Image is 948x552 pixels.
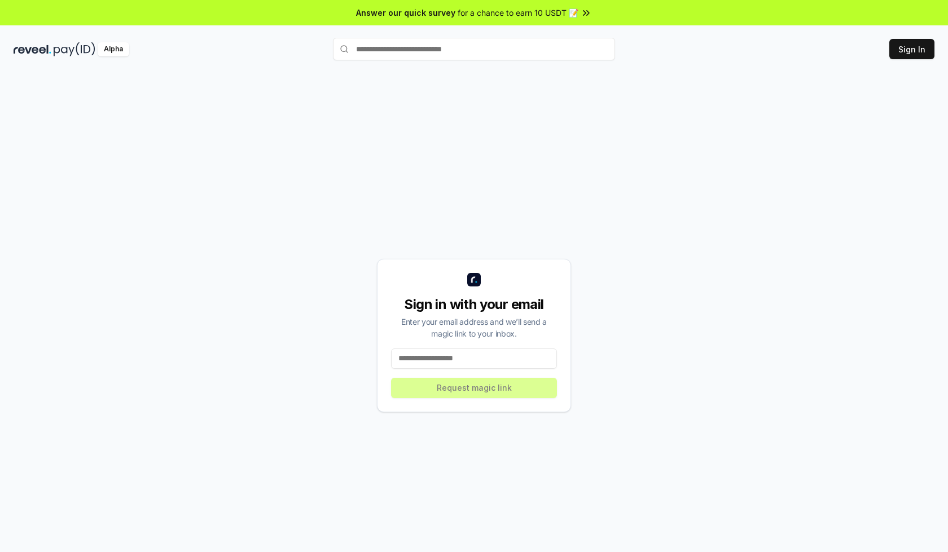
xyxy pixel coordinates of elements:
[54,42,95,56] img: pay_id
[98,42,129,56] div: Alpha
[356,7,455,19] span: Answer our quick survey
[467,273,481,286] img: logo_small
[391,295,557,313] div: Sign in with your email
[391,316,557,339] div: Enter your email address and we’ll send a magic link to your inbox.
[889,39,934,59] button: Sign In
[14,42,51,56] img: reveel_dark
[458,7,578,19] span: for a chance to earn 10 USDT 📝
